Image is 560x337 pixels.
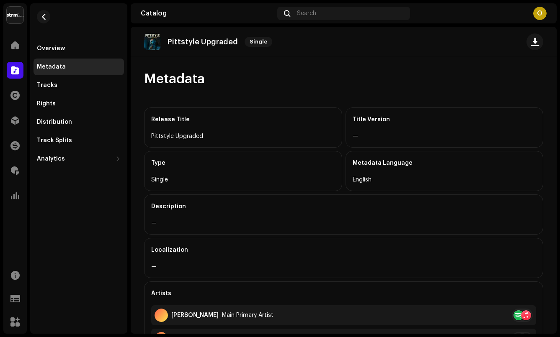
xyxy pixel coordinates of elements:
re-m-nav-item: Track Splits [34,132,124,149]
div: Title Version [353,108,537,131]
img: 408b884b-546b-4518-8448-1008f9c76b02 [7,7,23,23]
div: English [353,175,537,185]
div: Release Title [151,108,335,131]
re-m-nav-item: Overview [34,40,124,57]
div: Overview [37,45,65,52]
div: Artists [151,282,536,305]
div: Track Splits [37,137,72,144]
re-m-nav-item: Tracks [34,77,124,94]
re-m-nav-item: Rights [34,95,124,112]
div: — [151,262,536,272]
div: Metadata [37,64,66,70]
div: Description [151,195,536,218]
div: Tracks [37,82,57,89]
div: O [533,7,547,20]
re-m-nav-item: Metadata [34,59,124,75]
div: Type [151,151,335,175]
div: [PERSON_NAME] [171,312,219,319]
re-m-nav-dropdown: Analytics [34,151,124,167]
div: Localization [151,238,536,262]
div: Pittstyle Upgraded [151,131,335,141]
div: Analytics [37,156,65,162]
div: Catalog [141,10,274,17]
div: Distribution [37,119,72,125]
div: Single [151,175,335,185]
re-m-nav-item: Distribution [34,114,124,130]
p: Pittstyle Upgraded [168,38,238,46]
div: Metadata Language [353,151,537,175]
div: — [151,218,536,228]
div: — [353,131,537,141]
span: Search [297,10,316,17]
div: Main Primary Artist [222,312,274,319]
span: Single [245,37,272,47]
div: Rights [37,100,56,107]
img: 67d25470-4dc6-4cad-81e9-3c527bdd78bd [144,33,161,50]
span: Metadata [144,71,205,87]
